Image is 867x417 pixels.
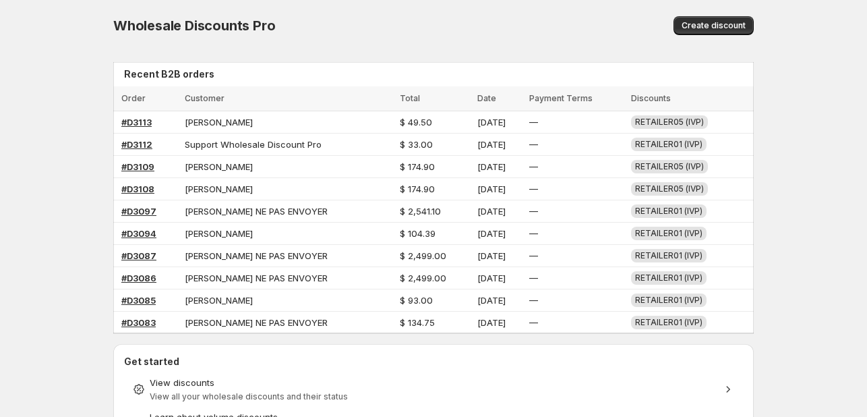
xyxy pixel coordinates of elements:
span: [DATE] [477,317,506,328]
a: #D3097 [121,206,156,217]
span: [PERSON_NAME] [185,295,253,306]
span: — [529,117,538,128]
span: — [529,206,538,217]
span: [DATE] [477,228,506,239]
a: #D3094 [121,228,156,239]
a: #D3109 [121,161,154,172]
span: [DATE] [477,206,506,217]
span: [DATE] [477,161,506,172]
span: $ 93.00 [400,295,433,306]
span: — [529,250,538,261]
span: $ 49.50 [400,117,432,128]
span: — [529,273,538,283]
a: #D3086 [121,273,156,283]
a: #D3087 [121,250,156,261]
span: $ 104.39 [400,228,436,239]
span: [PERSON_NAME] NE PAS ENVOYER [185,273,328,283]
span: RETAILER01 (IVP) [635,139,702,149]
span: RETAILER05 (IVP) [635,184,704,194]
span: RETAILER01 (IVP) [635,206,702,216]
div: View discounts [150,376,717,389]
span: [PERSON_NAME] [185,117,253,128]
span: [PERSON_NAME] NE PAS ENVOYER [185,317,328,328]
a: #D3112 [121,139,152,150]
span: [PERSON_NAME] [185,161,253,172]
span: [DATE] [477,250,506,261]
span: $ 174.90 [400,184,435,194]
a: #D3083 [121,317,156,328]
span: View all your wholesale discounts and their status [150,391,348,401]
span: Wholesale Discounts Pro [113,18,275,34]
a: #D3085 [121,295,156,306]
span: [DATE] [477,295,506,306]
span: [PERSON_NAME] NE PAS ENVOYER [185,206,328,217]
span: [DATE] [477,184,506,194]
span: RETAILER01 (IVP) [635,228,702,238]
span: [PERSON_NAME] [185,184,253,194]
span: Total [400,93,420,103]
span: — [529,295,538,306]
a: #D3113 [121,117,152,128]
h2: Get started [124,355,743,368]
span: [PERSON_NAME] [185,228,253,239]
span: $ 2,499.00 [400,273,446,283]
span: Customer [185,93,225,103]
span: — [529,317,538,328]
h2: Recent B2B orders [124,67,748,81]
span: — [529,161,538,172]
span: [DATE] [477,117,506,128]
span: $ 134.75 [400,317,435,328]
span: Date [477,93,496,103]
span: RETAILER01 (IVP) [635,295,702,305]
span: $ 2,499.00 [400,250,446,261]
span: RETAILER05 (IVP) [635,161,704,171]
a: #D3108 [121,184,154,194]
span: RETAILER01 (IVP) [635,273,702,283]
span: Order [121,93,146,103]
span: $ 33.00 [400,139,433,150]
span: [DATE] [477,139,506,150]
span: [PERSON_NAME] NE PAS ENVOYER [185,250,328,261]
span: RETAILER01 (IVP) [635,317,702,327]
span: — [529,139,538,150]
span: Payment Terms [529,93,593,103]
span: — [529,228,538,239]
span: — [529,184,538,194]
span: RETAILER05 (IVP) [635,117,704,127]
span: RETAILER01 (IVP) [635,250,702,260]
span: Support Wholesale Discount Pro [185,139,322,150]
span: $ 2,541.10 [400,206,441,217]
button: Create discount [674,16,754,35]
span: Create discount [682,20,746,31]
span: [DATE] [477,273,506,283]
span: $ 174.90 [400,161,435,172]
span: Discounts [631,93,671,103]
